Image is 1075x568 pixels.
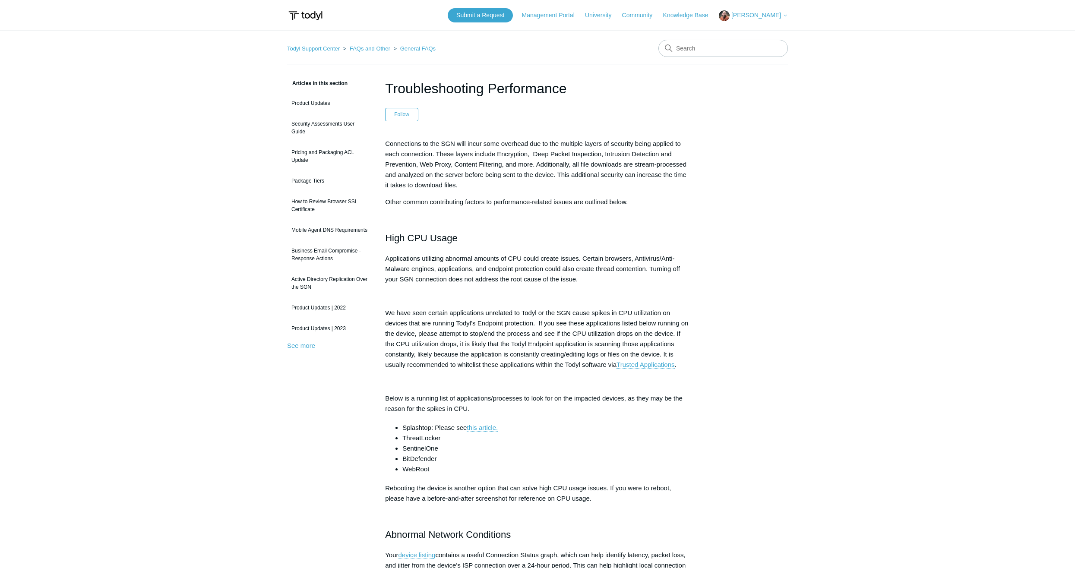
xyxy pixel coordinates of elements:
[287,271,372,295] a: Active Directory Replication Over the SGN
[658,40,788,57] input: Search
[385,108,418,121] button: Follow Article
[385,483,690,504] p: Rebooting the device is another option that can solve high CPU usage issues. If you were to reboo...
[287,222,372,238] a: Mobile Agent DNS Requirements
[287,173,372,189] a: Package Tiers
[287,116,372,140] a: Security Assessments User Guide
[287,144,372,168] a: Pricing and Packaging ACL Update
[341,45,392,52] li: FAQs and Other
[522,11,583,20] a: Management Portal
[398,551,436,559] a: device listing
[385,230,690,246] h2: High CPU Usage
[731,12,781,19] span: [PERSON_NAME]
[402,433,690,443] li: ThreatLocker
[287,95,372,111] a: Product Updates
[663,11,717,20] a: Knowledge Base
[287,320,372,337] a: Product Updates | 2023
[402,443,690,454] li: SentinelOne
[402,464,690,474] li: WebRoot
[385,139,690,190] p: Connections to the SGN will incur some overhead due to the multiple layers of security being appl...
[287,243,372,267] a: Business Email Compromise - Response Actions
[467,424,498,432] a: this article.
[585,11,620,20] a: University
[617,361,675,369] a: Trusted Applications
[385,197,690,207] p: Other common contributing factors to performance-related issues are outlined below.
[400,45,436,52] a: General FAQs
[287,80,348,86] span: Articles in this section
[385,78,690,99] h1: Troubleshooting Performance
[385,527,690,542] h2: Abnormal Network Conditions
[385,393,690,414] p: Below is a running list of applications/processes to look for on the impacted devices, as they ma...
[287,45,341,52] li: Todyl Support Center
[287,193,372,218] a: How to Review Browser SSL Certificate
[287,8,324,24] img: Todyl Support Center Help Center home page
[287,342,315,349] a: See more
[385,253,690,284] p: Applications utilizing abnormal amounts of CPU could create issues. Certain browsers, Antivirus/A...
[392,45,436,52] li: General FAQs
[719,10,788,21] button: [PERSON_NAME]
[402,454,690,464] li: BitDefender
[402,423,690,433] li: Splashtop: Please see
[287,300,372,316] a: Product Updates | 2022
[350,45,390,52] a: FAQs and Other
[385,308,690,370] p: We have seen certain applications unrelated to Todyl or the SGN cause spikes in CPU utilization o...
[287,45,340,52] a: Todyl Support Center
[448,8,513,22] a: Submit a Request
[622,11,661,20] a: Community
